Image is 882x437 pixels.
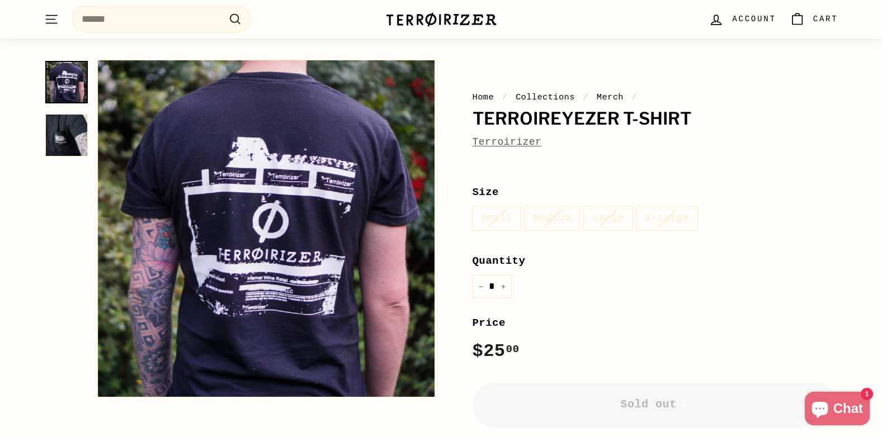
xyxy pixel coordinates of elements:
[473,136,542,148] a: Terroirizer
[495,275,512,298] button: Increase item quantity by one
[516,92,575,102] a: Collections
[473,92,494,102] a: Home
[732,13,776,25] span: Account
[637,206,698,230] label: X-Large
[473,184,838,201] label: Size
[801,392,873,428] inbox-online-store-chat: Shopify online store chat
[629,92,640,102] span: /
[702,3,782,36] a: Account
[506,343,519,355] sup: 00
[473,91,838,104] nav: breadcrumbs
[473,315,838,331] label: Price
[473,275,489,298] button: Reduce item quantity by one
[525,206,580,230] label: Medium
[584,206,632,230] label: Large
[813,13,838,25] span: Cart
[783,3,845,36] a: Cart
[620,398,690,411] span: Sold out
[473,253,838,269] label: Quantity
[473,383,838,427] button: Sold out
[45,114,88,156] img: TerroirEyezer T-Shirt
[45,61,88,103] a: TerroirEyezer T-Shirt
[473,341,520,362] span: $25
[473,206,521,230] label: Small
[473,275,512,298] input: quantity
[597,92,624,102] a: Merch
[473,110,838,129] h1: TerroirEyezer T-Shirt
[499,92,511,102] span: /
[581,92,592,102] span: /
